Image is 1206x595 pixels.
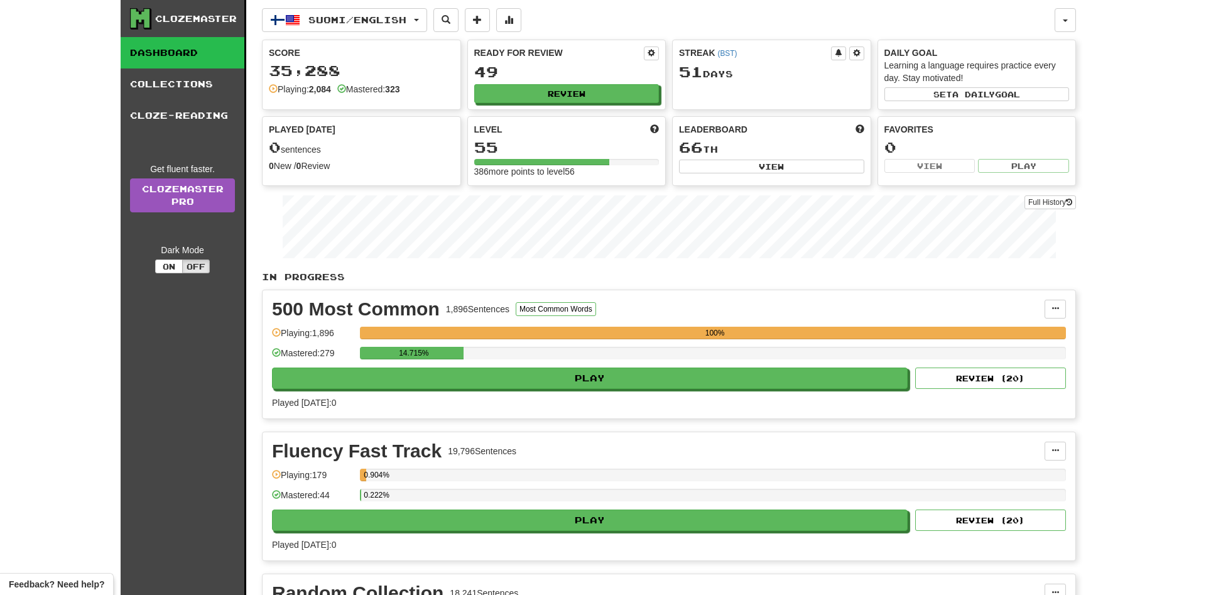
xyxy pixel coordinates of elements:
[474,123,503,136] span: Level
[269,138,281,156] span: 0
[296,161,301,171] strong: 0
[272,540,336,550] span: Played [DATE]: 0
[474,139,660,155] div: 55
[337,83,400,96] div: Mastered:
[269,123,335,136] span: Played [DATE]
[364,327,1066,339] div: 100%
[884,139,1070,155] div: 0
[884,59,1070,84] div: Learning a language requires practice every day. Stay motivated!
[679,139,864,156] div: th
[272,442,442,461] div: Fluency Fast Track
[474,165,660,178] div: 386 more points to level 56
[474,84,660,103] button: Review
[272,398,336,408] span: Played [DATE]: 0
[9,578,104,591] span: Open feedback widget
[884,159,975,173] button: View
[121,100,244,131] a: Cloze-Reading
[385,84,399,94] strong: 323
[446,303,509,315] div: 1,896 Sentences
[272,510,908,531] button: Play
[433,8,459,32] button: Search sentences
[269,83,331,96] div: Playing:
[448,445,516,457] div: 19,796 Sentences
[121,68,244,100] a: Collections
[679,138,703,156] span: 66
[650,123,659,136] span: Score more points to level up
[465,8,490,32] button: Add sentence to collection
[309,84,331,94] strong: 2,084
[679,64,864,80] div: Day s
[272,327,354,347] div: Playing: 1,896
[155,13,237,25] div: Clozemaster
[130,163,235,175] div: Get fluent faster.
[884,46,1070,59] div: Daily Goal
[262,8,427,32] button: Suomi/English
[272,300,440,319] div: 500 Most Common
[364,469,366,481] div: 0.904%
[915,368,1066,389] button: Review (20)
[516,302,596,316] button: Most Common Words
[130,244,235,256] div: Dark Mode
[717,49,737,58] a: (BST)
[474,46,644,59] div: Ready for Review
[121,37,244,68] a: Dashboard
[1024,195,1076,209] button: Full History
[308,14,406,25] span: Suomi / English
[272,347,354,368] div: Mastered: 279
[679,160,864,173] button: View
[679,46,831,59] div: Streak
[155,259,183,273] button: On
[884,123,1070,136] div: Favorites
[856,123,864,136] span: This week in points, UTC
[915,510,1066,531] button: Review (20)
[884,87,1070,101] button: Seta dailygoal
[269,139,454,156] div: sentences
[496,8,521,32] button: More stats
[269,161,274,171] strong: 0
[364,347,464,359] div: 14.715%
[182,259,210,273] button: Off
[272,368,908,389] button: Play
[262,271,1076,283] p: In Progress
[130,178,235,212] a: ClozemasterPro
[269,46,454,59] div: Score
[272,489,354,510] div: Mastered: 44
[272,469,354,489] div: Playing: 179
[269,63,454,79] div: 35,288
[978,159,1069,173] button: Play
[952,90,995,99] span: a daily
[679,123,747,136] span: Leaderboard
[679,63,703,80] span: 51
[474,64,660,80] div: 49
[269,160,454,172] div: New / Review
